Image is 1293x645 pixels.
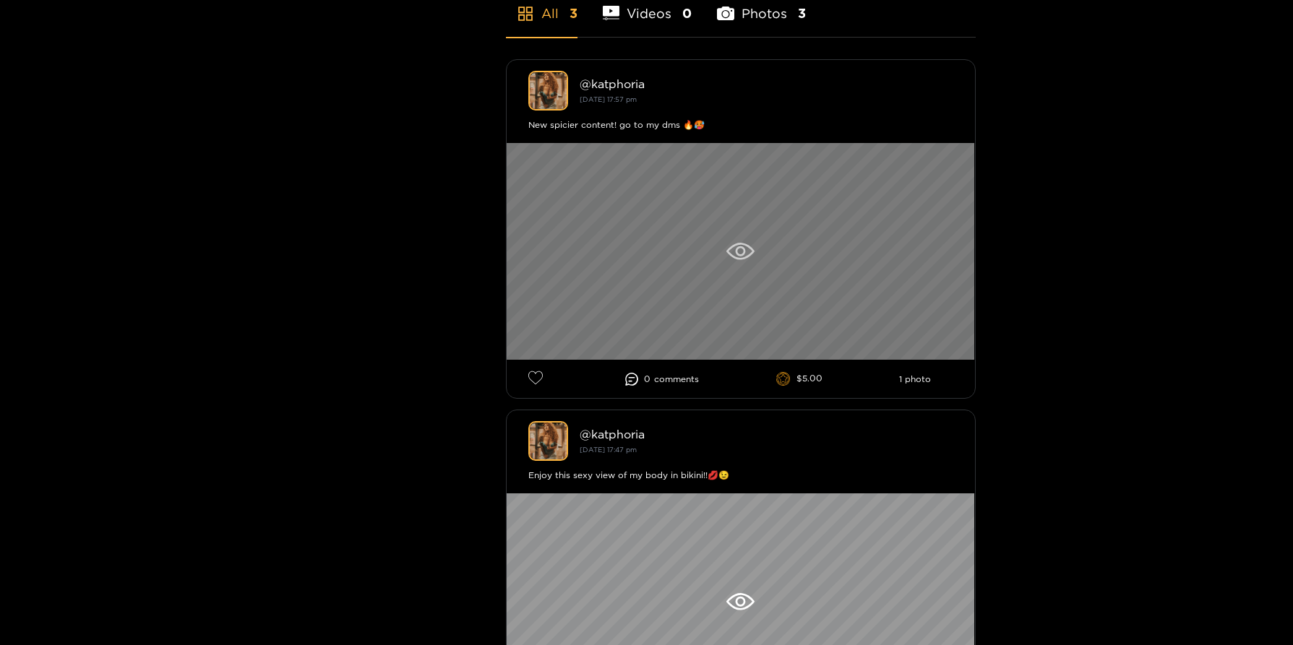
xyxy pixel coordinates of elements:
[682,4,692,22] span: 0
[528,118,953,132] div: New spicier content! go to my dms 🔥🥵
[517,5,534,22] span: appstore
[625,373,699,386] li: 0
[528,421,568,461] img: katphoria
[899,374,931,384] li: 1 photo
[580,77,953,90] div: @ katphoria
[580,446,637,454] small: [DATE] 17:47 pm
[528,71,568,111] img: katphoria
[580,428,953,441] div: @ katphoria
[798,4,806,22] span: 3
[654,374,699,384] span: comment s
[776,372,822,386] li: $5.00
[528,468,953,482] div: Enjoy this sexy view of my body in bikini!!💋😉
[570,4,577,22] span: 3
[580,95,637,103] small: [DATE] 17:57 pm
